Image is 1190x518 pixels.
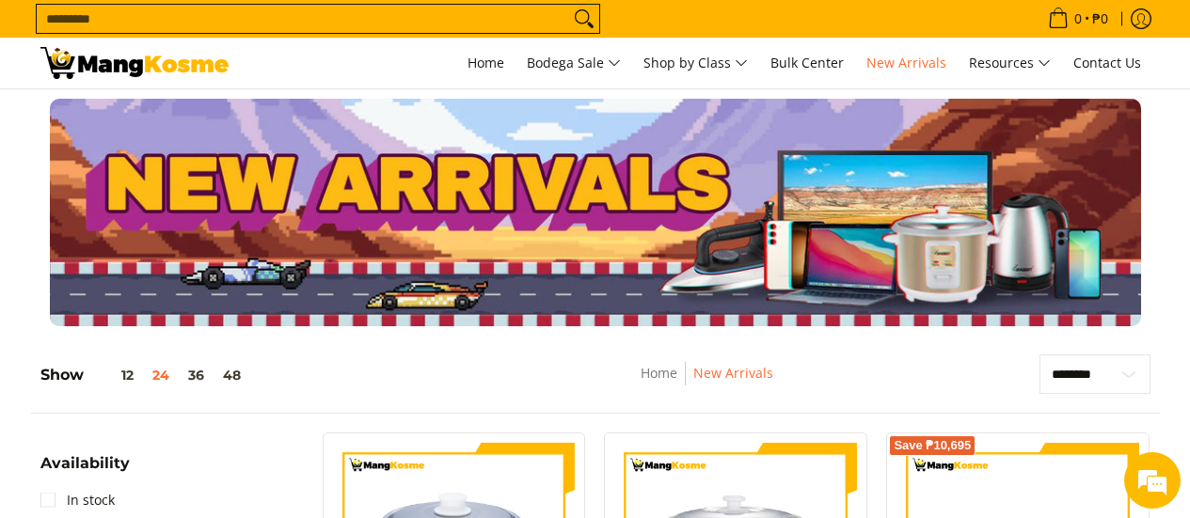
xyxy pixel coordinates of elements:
[40,366,250,385] h5: Show
[1071,12,1085,25] span: 0
[770,54,844,71] span: Bulk Center
[214,368,250,383] button: 48
[40,47,229,79] img: New Arrivals: Fresh Release from The Premium Brands l Mang Kosme
[866,54,946,71] span: New Arrivals
[458,38,514,88] a: Home
[1073,54,1141,71] span: Contact Us
[569,5,599,33] button: Search
[143,368,179,383] button: 24
[40,456,130,471] span: Availability
[247,38,1150,88] nav: Main Menu
[894,440,971,451] span: Save ₱10,695
[468,54,504,71] span: Home
[40,485,115,515] a: In stock
[643,52,748,75] span: Shop by Class
[761,38,853,88] a: Bulk Center
[634,38,757,88] a: Shop by Class
[641,364,677,382] a: Home
[517,38,630,88] a: Bodega Sale
[960,38,1060,88] a: Resources
[693,364,773,382] a: New Arrivals
[527,52,621,75] span: Bodega Sale
[969,52,1051,75] span: Resources
[1064,38,1150,88] a: Contact Us
[857,38,956,88] a: New Arrivals
[1042,8,1114,29] span: •
[1089,12,1111,25] span: ₱0
[515,362,899,404] nav: Breadcrumbs
[179,368,214,383] button: 36
[84,368,143,383] button: 12
[40,456,130,485] summary: Open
